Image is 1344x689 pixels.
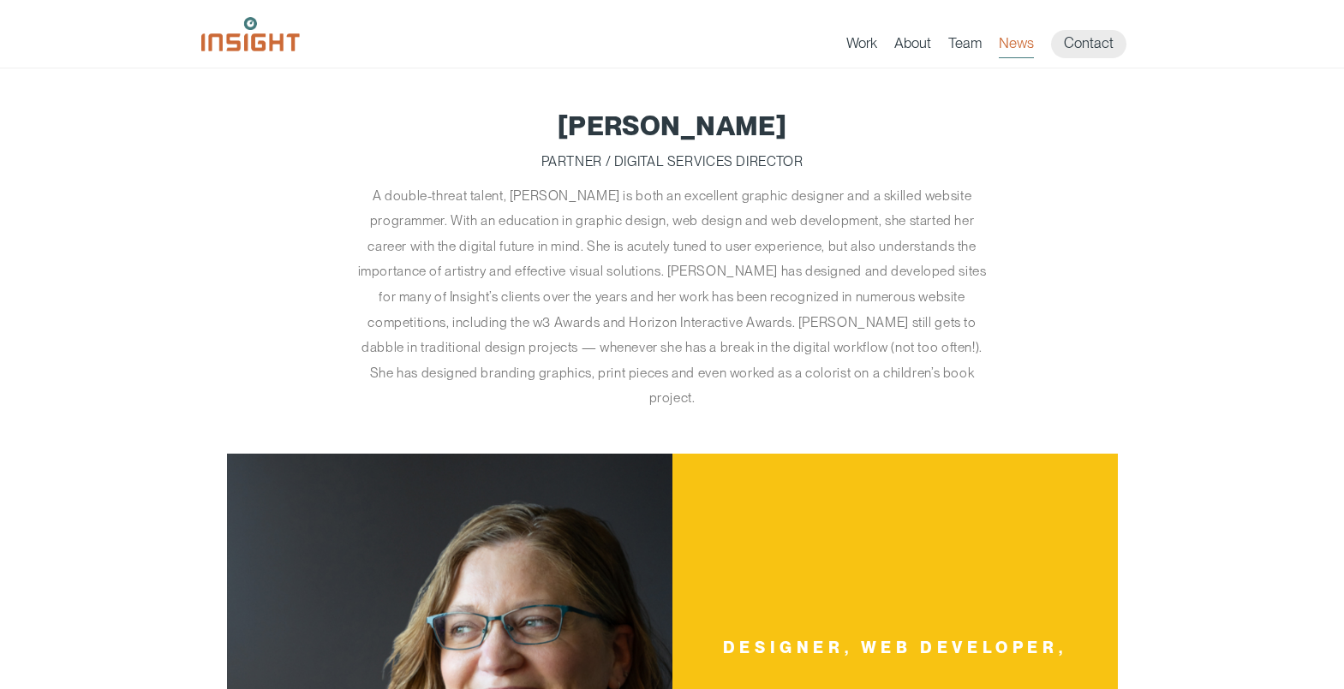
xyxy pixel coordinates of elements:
a: News [999,34,1034,58]
p: Partner / Digital Services Director [227,149,1118,175]
a: Work [846,34,877,58]
a: About [894,34,931,58]
a: Team [948,34,982,58]
h1: [PERSON_NAME] [227,111,1118,140]
img: Insight Marketing Design [201,17,300,51]
nav: primary navigation menu [846,30,1144,58]
a: Contact [1051,30,1126,58]
p: A double-threat talent, [PERSON_NAME] is both an excellent graphic designer and a skilled website... [351,183,994,411]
